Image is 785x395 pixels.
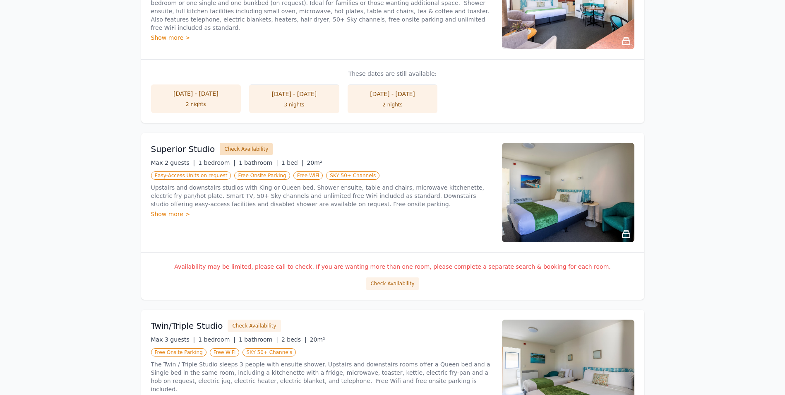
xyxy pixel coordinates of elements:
span: 1 bathroom | [239,159,278,166]
span: 2 beds | [281,336,307,343]
span: Free Onsite Parking [234,171,290,180]
span: 20m² [307,159,322,166]
p: Availability may be limited, please call to check. If you are wanting more than one room, please ... [151,263,634,271]
p: These dates are still available: [151,70,634,78]
span: Free WiFi [210,348,240,356]
div: 2 nights [356,101,430,108]
button: Check Availability [220,143,273,155]
p: The Twin / Triple Studio sleeps 3 people with ensuite shower. Upstairs and downstairs rooms offer... [151,360,492,393]
div: [DATE] - [DATE] [159,89,233,98]
span: Max 2 guests | [151,159,195,166]
div: [DATE] - [DATE] [257,90,331,98]
span: 1 bed | [281,159,303,166]
div: 3 nights [257,101,331,108]
span: Easy-Access Units on request [151,171,231,180]
div: Show more > [151,34,492,42]
div: 2 nights [159,101,233,108]
span: 20m² [310,336,325,343]
span: 1 bedroom | [198,336,235,343]
div: [DATE] - [DATE] [356,90,430,98]
div: Show more > [151,210,492,218]
button: Check Availability [228,320,281,332]
span: Free Onsite Parking [151,348,206,356]
h3: Superior Studio [151,143,215,155]
span: 1 bathroom | [239,336,278,343]
span: Free WiFi [293,171,323,180]
span: Max 3 guests | [151,336,195,343]
button: Check Availability [366,277,419,290]
span: 1 bedroom | [198,159,235,166]
h3: Twin/Triple Studio [151,320,223,332]
p: Upstairs and downstairs studios with King or Queen bed. Shower ensuite, table and chairs, microwa... [151,183,492,208]
span: SKY 50+ Channels [242,348,296,356]
span: SKY 50+ Channels [326,171,379,180]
